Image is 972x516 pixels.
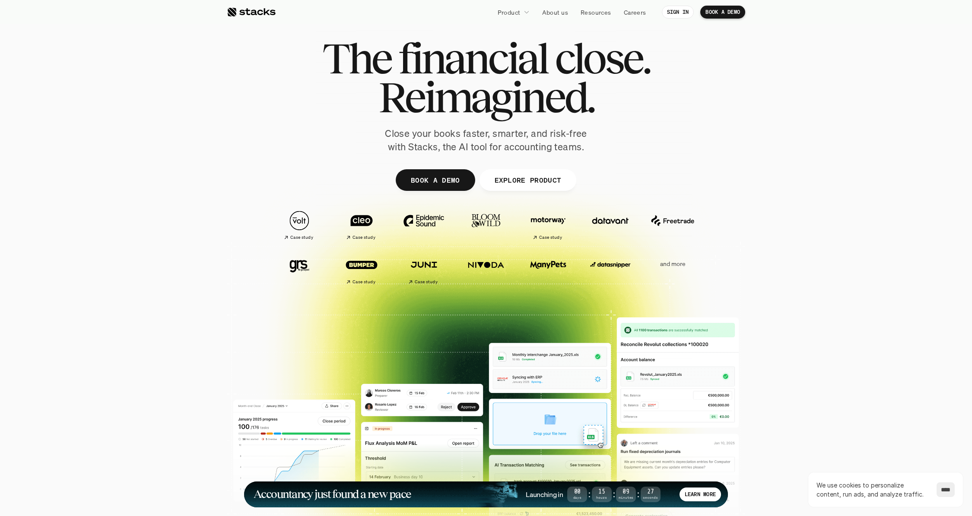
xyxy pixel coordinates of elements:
[612,489,616,499] strong: :
[398,39,547,78] span: financial
[494,174,561,186] p: EXPLORE PRODUCT
[641,490,661,494] span: 27
[335,250,388,288] a: Case study
[353,279,375,285] h2: Case study
[254,489,411,499] h1: Accountancy just found a new pace
[592,490,612,494] span: 15
[498,8,521,17] p: Product
[700,6,745,19] a: BOOK A DEMO
[537,4,573,20] a: About us
[567,496,587,499] span: Days
[479,169,576,191] a: EXPLORE PRODUCT
[619,4,651,20] a: Careers
[353,235,375,240] h2: Case study
[273,206,326,244] a: Case study
[581,8,611,17] p: Resources
[555,39,650,78] span: close.
[521,206,575,244] a: Case study
[587,489,591,499] strong: :
[526,490,563,499] h4: Launching in
[592,496,612,499] span: Hours
[378,127,594,154] p: Close your books faster, smarter, and risk-free with Stacks, the AI tool for accounting teams.
[244,481,728,507] a: Accountancy just found a new paceLaunching in00Days:15Hours:09Minutes:27SecondsLEARN MORE
[567,490,587,494] span: 00
[290,235,313,240] h2: Case study
[705,9,740,15] p: BOOK A DEMO
[624,8,646,17] p: Careers
[616,496,636,499] span: Minutes
[662,6,694,19] a: SIGN IN
[641,496,661,499] span: Seconds
[322,39,391,78] span: The
[378,78,594,117] span: Reimagined.
[636,489,640,499] strong: :
[397,250,451,288] a: Case study
[646,260,699,268] p: and more
[616,490,636,494] span: 09
[667,9,689,15] p: SIGN IN
[685,491,716,497] p: LEARN MORE
[575,4,616,20] a: Resources
[542,8,568,17] p: About us
[335,206,388,244] a: Case study
[539,235,562,240] h2: Case study
[396,169,475,191] a: BOOK A DEMO
[415,279,438,285] h2: Case study
[816,481,928,499] p: We use cookies to personalize content, run ads, and analyze traffic.
[411,174,460,186] p: BOOK A DEMO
